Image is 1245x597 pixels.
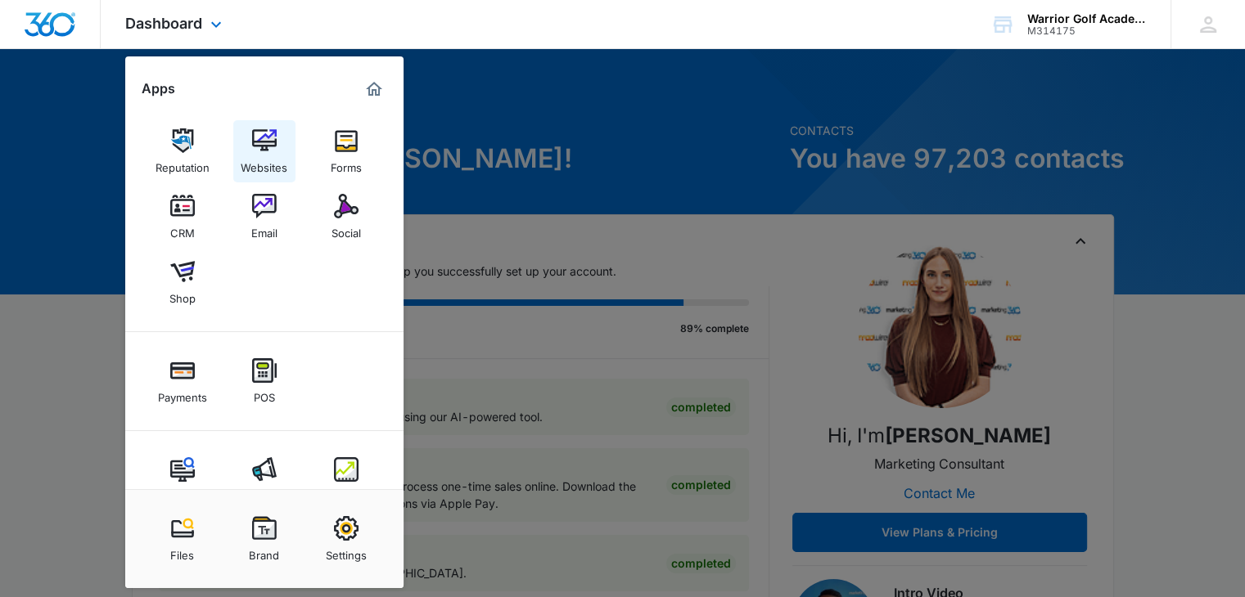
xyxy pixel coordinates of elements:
a: Forms [315,120,377,182]
div: account id [1027,25,1147,37]
a: Files [151,508,214,570]
div: Brand [249,541,279,562]
div: Ads [255,482,274,503]
div: Shop [169,284,196,305]
a: Ads [233,449,295,511]
div: POS [254,383,275,404]
div: Forms [331,153,362,174]
div: Email [251,218,277,240]
a: Reputation [151,120,214,182]
div: Payments [158,383,207,404]
a: Content [151,449,214,511]
div: account name [1027,12,1147,25]
div: Content [162,482,203,503]
a: Marketing 360® Dashboard [361,76,387,102]
a: CRM [151,186,214,248]
a: Email [233,186,295,248]
div: Settings [326,541,367,562]
a: Settings [315,508,377,570]
a: Intelligence [315,449,377,511]
a: Social [315,186,377,248]
a: Payments [151,350,214,412]
div: Files [170,541,194,562]
div: Intelligence [317,482,375,503]
a: Shop [151,251,214,313]
a: Brand [233,508,295,570]
div: CRM [170,218,195,240]
h2: Apps [142,81,175,97]
div: Social [332,218,361,240]
div: Reputation [156,153,210,174]
span: Dashboard [125,15,202,32]
div: Websites [241,153,287,174]
a: POS [233,350,295,412]
a: Websites [233,120,295,182]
